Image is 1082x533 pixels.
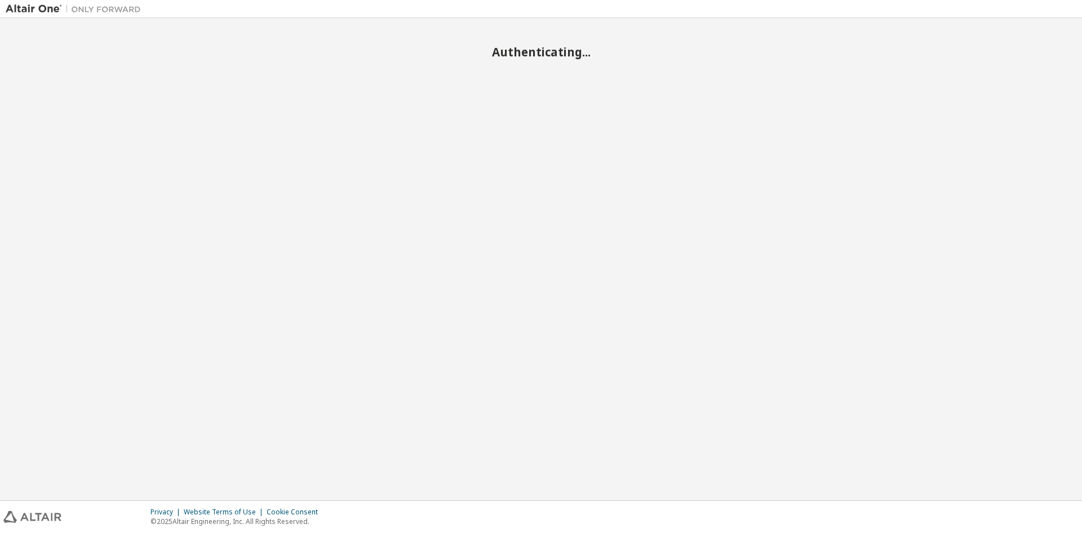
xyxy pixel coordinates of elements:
[6,45,1076,59] h2: Authenticating...
[3,511,61,523] img: altair_logo.svg
[184,508,267,517] div: Website Terms of Use
[150,517,325,526] p: © 2025 Altair Engineering, Inc. All Rights Reserved.
[150,508,184,517] div: Privacy
[6,3,147,15] img: Altair One
[267,508,325,517] div: Cookie Consent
